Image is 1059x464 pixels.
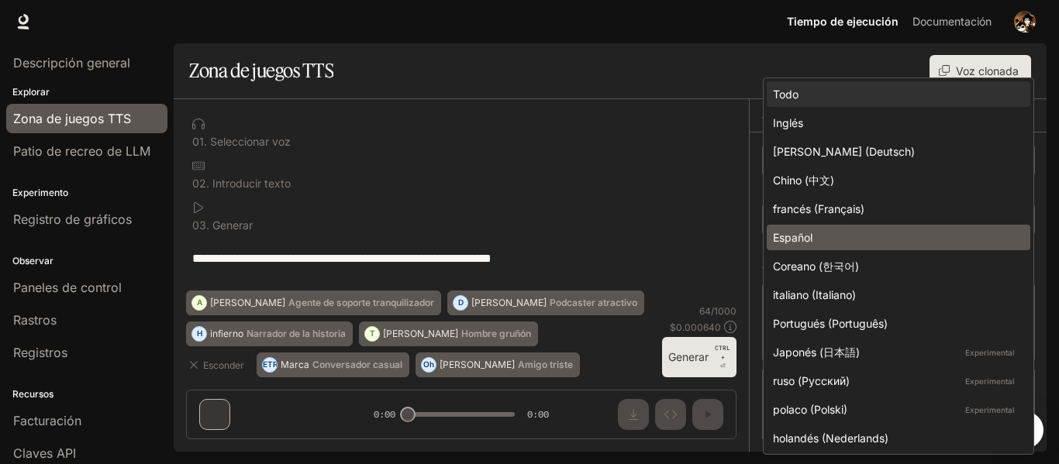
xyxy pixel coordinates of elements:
font: Japonés (日本語) [773,345,860,359]
font: Inglés [773,116,803,129]
font: [PERSON_NAME] (Deutsch) [773,145,915,158]
font: Chino (中文) [773,174,834,187]
font: polaco (Polski) [773,403,847,416]
font: Experimental [965,376,1015,386]
font: Coreano (한국어) [773,259,859,273]
font: ruso (Русский) [773,374,850,387]
font: Todo [773,88,799,101]
font: Experimental [965,348,1015,357]
font: Experimental [965,405,1015,414]
font: italiano (Italiano) [773,288,856,301]
font: Portugués (Português) [773,317,888,330]
font: francés (Français) [773,202,864,215]
font: holandés (Nederlands) [773,431,888,445]
font: Español [773,231,812,244]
